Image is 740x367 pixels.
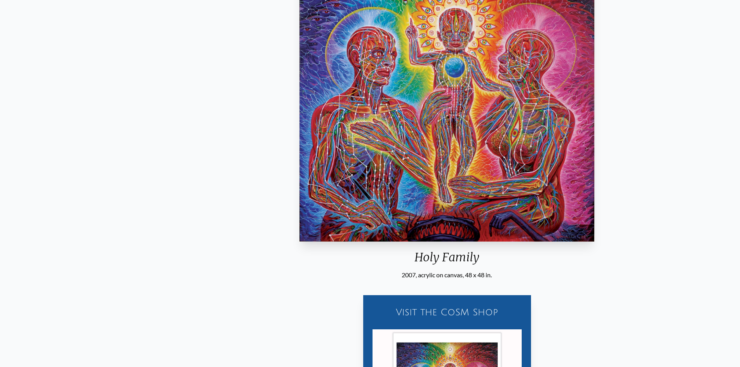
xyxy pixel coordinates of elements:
[296,250,597,270] div: Holy Family
[296,270,597,280] div: 2007, acrylic on canvas, 48 x 48 in.
[368,300,526,325] a: Visit the CoSM Shop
